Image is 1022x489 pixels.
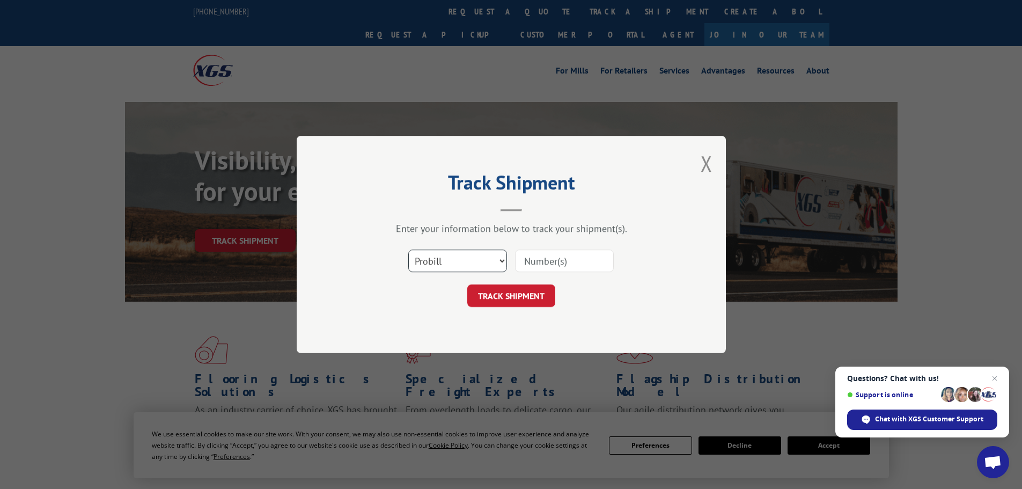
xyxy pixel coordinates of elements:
[350,175,672,195] h2: Track Shipment
[977,446,1009,478] div: Open chat
[701,149,712,178] button: Close modal
[847,374,997,383] span: Questions? Chat with us!
[875,414,983,424] span: Chat with XGS Customer Support
[847,391,937,399] span: Support is online
[515,250,614,272] input: Number(s)
[847,410,997,430] div: Chat with XGS Customer Support
[350,222,672,235] div: Enter your information below to track your shipment(s).
[988,372,1001,385] span: Close chat
[467,284,555,307] button: TRACK SHIPMENT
